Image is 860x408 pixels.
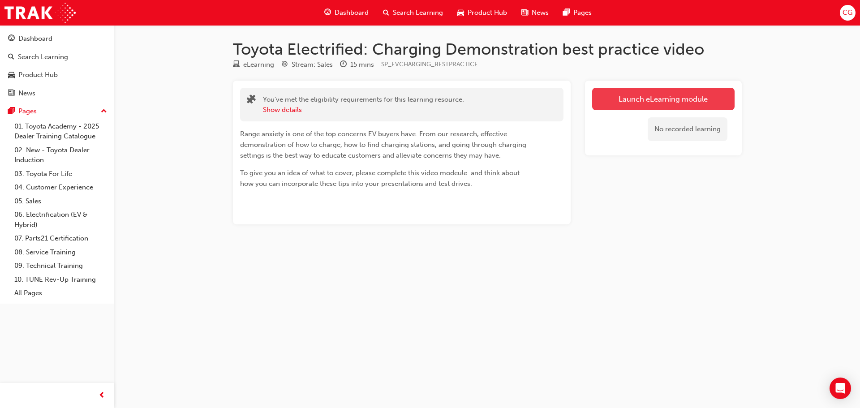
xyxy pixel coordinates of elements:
a: guage-iconDashboard [317,4,376,22]
button: Pages [4,103,111,120]
span: clock-icon [340,61,347,69]
span: Dashboard [335,8,369,18]
div: News [18,88,35,99]
a: 05. Sales [11,194,111,208]
a: news-iconNews [514,4,556,22]
span: pages-icon [563,7,570,18]
a: Product Hub [4,67,111,83]
span: learningResourceType_ELEARNING-icon [233,61,240,69]
div: Product Hub [18,70,58,80]
span: Range anxiety is one of the top concerns EV buyers have. From our research, effective demonstrati... [240,130,528,159]
span: news-icon [8,90,15,98]
div: You've met the eligibility requirements for this learning resource. [263,94,464,115]
div: Duration [340,59,374,70]
a: Search Learning [4,49,111,65]
span: guage-icon [324,7,331,18]
span: pages-icon [8,107,15,116]
a: 03. Toyota For Life [11,167,111,181]
span: CG [843,8,852,18]
div: Stream [281,59,333,70]
span: prev-icon [99,390,105,401]
div: Open Intercom Messenger [830,378,851,399]
a: 08. Service Training [11,245,111,259]
span: Product Hub [468,8,507,18]
button: Show details [263,105,302,115]
a: Launch eLearning module [592,88,735,110]
a: 07. Parts21 Certification [11,232,111,245]
a: car-iconProduct Hub [450,4,514,22]
a: pages-iconPages [556,4,599,22]
a: 04. Customer Experience [11,180,111,194]
a: Dashboard [4,30,111,47]
span: news-icon [521,7,528,18]
span: Search Learning [393,8,443,18]
span: search-icon [383,7,389,18]
button: DashboardSearch LearningProduct HubNews [4,29,111,103]
a: All Pages [11,286,111,300]
span: Pages [573,8,592,18]
a: search-iconSearch Learning [376,4,450,22]
span: To give you an idea of what to cover, please complete this video modeule and think about how you ... [240,169,521,188]
a: News [4,85,111,102]
img: Trak [4,3,76,23]
span: News [532,8,549,18]
div: Search Learning [18,52,68,62]
div: No recorded learning [648,117,727,141]
a: 06. Electrification (EV & Hybrid) [11,208,111,232]
div: 15 mins [350,60,374,70]
span: search-icon [8,53,14,61]
span: guage-icon [8,35,15,43]
a: 01. Toyota Academy - 2025 Dealer Training Catalogue [11,120,111,143]
span: Learning resource code [381,60,478,68]
a: 09. Technical Training [11,259,111,273]
h1: Toyota Electrified: Charging Demonstration best practice video [233,39,742,59]
span: car-icon [8,71,15,79]
a: 02. New - Toyota Dealer Induction [11,143,111,167]
div: Dashboard [18,34,52,44]
a: 10. TUNE Rev-Up Training [11,273,111,287]
span: puzzle-icon [247,95,256,106]
span: car-icon [457,7,464,18]
div: Pages [18,106,37,116]
div: Stream: Sales [292,60,333,70]
span: target-icon [281,61,288,69]
div: Type [233,59,274,70]
span: up-icon [101,106,107,117]
button: CG [840,5,856,21]
div: eLearning [243,60,274,70]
